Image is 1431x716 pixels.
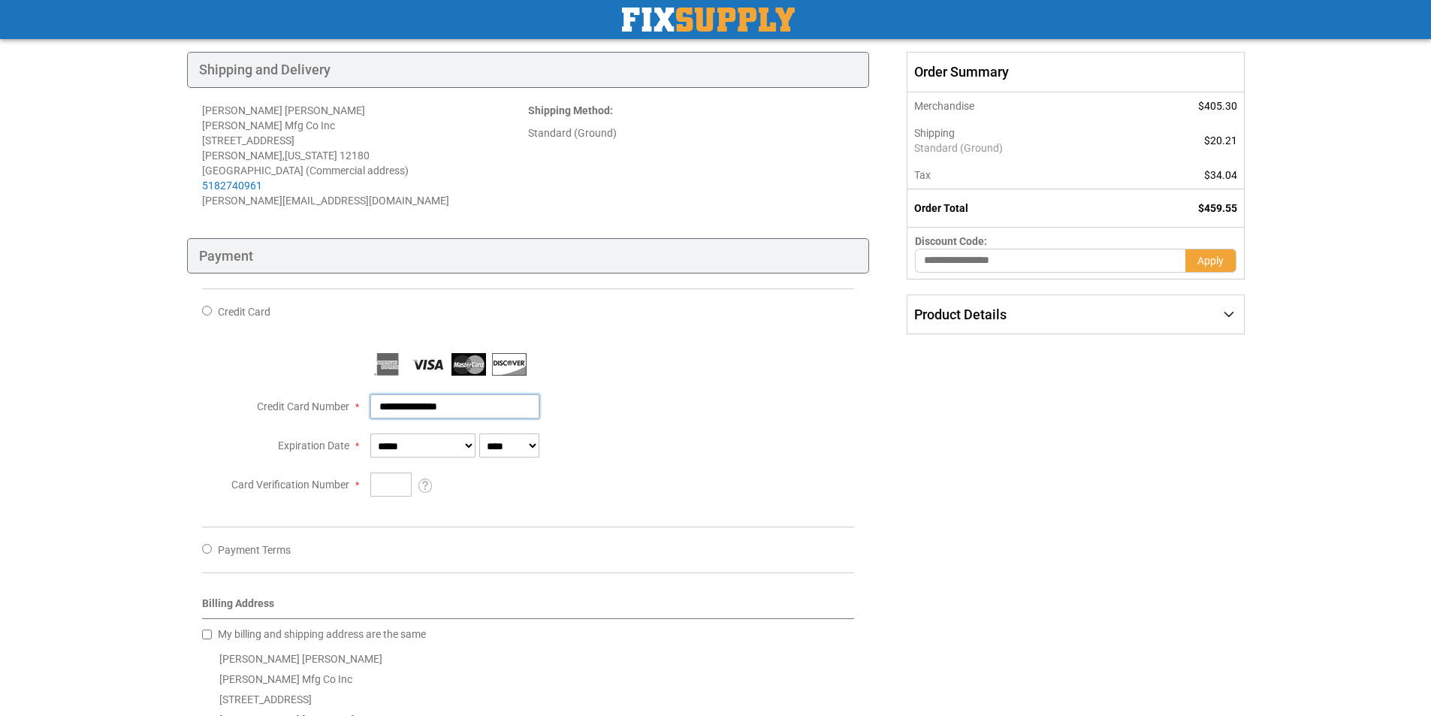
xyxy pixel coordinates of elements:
span: $34.04 [1204,169,1237,181]
span: Credit Card Number [257,400,349,412]
span: Product Details [914,307,1007,322]
img: American Express [370,353,405,376]
th: Merchandise [907,92,1129,119]
div: Shipping and Delivery [187,52,870,88]
div: Billing Address [202,596,855,619]
strong: : [528,104,613,116]
address: [PERSON_NAME] [PERSON_NAME] [PERSON_NAME] Mfg Co Inc [STREET_ADDRESS] [PERSON_NAME] , 12180 [GEOG... [202,103,528,208]
img: Fix Industrial Supply [622,8,795,32]
span: $405.30 [1198,100,1237,112]
span: [PERSON_NAME][EMAIL_ADDRESS][DOMAIN_NAME] [202,195,449,207]
div: Standard (Ground) [528,125,854,140]
span: Card Verification Number [231,479,349,491]
img: MasterCard [451,353,486,376]
button: Apply [1185,249,1236,273]
span: Standard (Ground) [914,140,1121,156]
span: Apply [1197,255,1224,267]
span: Expiration Date [278,440,349,452]
img: Visa [411,353,445,376]
span: My billing and shipping address are the same [218,628,426,640]
span: $20.21 [1204,134,1237,147]
span: [US_STATE] [285,150,337,162]
strong: Order Total [914,202,968,214]
th: Tax [907,162,1129,189]
a: store logo [622,8,795,32]
span: Order Summary [907,52,1244,92]
span: Credit Card [218,306,270,318]
span: Shipping Method [528,104,610,116]
div: Payment [187,238,870,274]
span: Discount Code: [915,235,987,247]
span: Shipping [914,127,955,139]
span: $459.55 [1198,202,1237,214]
img: Discover [492,353,527,376]
span: Payment Terms [218,544,291,556]
a: 5182740961 [202,180,262,192]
